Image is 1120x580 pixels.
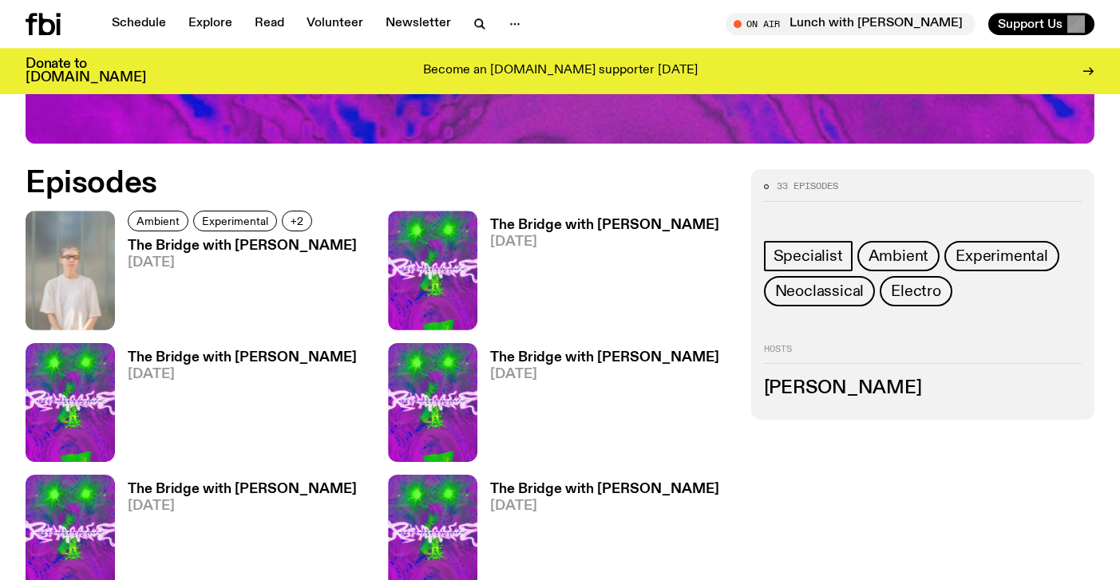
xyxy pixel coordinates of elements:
[944,241,1059,271] a: Experimental
[26,57,146,85] h3: Donate to [DOMAIN_NAME]
[179,13,242,35] a: Explore
[988,13,1094,35] button: Support Us
[490,219,719,232] h3: The Bridge with [PERSON_NAME]
[477,219,719,329] a: The Bridge with [PERSON_NAME][DATE]
[891,282,941,300] span: Electro
[956,247,1048,265] span: Experimental
[764,241,853,271] a: Specialist
[880,276,952,306] a: Electro
[726,13,976,35] button: On AirLunch with [PERSON_NAME]
[245,13,294,35] a: Read
[376,13,461,35] a: Newsletter
[297,13,373,35] a: Volunteer
[777,182,838,191] span: 33 episodes
[137,215,180,227] span: Ambient
[857,241,940,271] a: Ambient
[477,351,719,462] a: The Bridge with [PERSON_NAME][DATE]
[764,345,1082,364] h2: Hosts
[774,247,843,265] span: Specialist
[26,211,115,329] img: Mara stands in front of a frosted glass wall wearing a cream coloured t-shirt and black glasses. ...
[423,64,698,78] p: Become an [DOMAIN_NAME] supporter [DATE]
[282,211,312,231] button: +2
[490,499,719,513] span: [DATE]
[490,235,719,249] span: [DATE]
[102,13,176,35] a: Schedule
[490,351,719,365] h3: The Bridge with [PERSON_NAME]
[998,17,1063,31] span: Support Us
[764,276,876,306] a: Neoclassical
[869,247,929,265] span: Ambient
[490,368,719,381] span: [DATE]
[115,351,357,462] a: The Bridge with [PERSON_NAME][DATE]
[128,211,188,231] a: Ambient
[128,256,357,270] span: [DATE]
[26,169,732,198] h2: Episodes
[193,211,277,231] a: Experimental
[128,499,357,513] span: [DATE]
[128,351,357,365] h3: The Bridge with [PERSON_NAME]
[128,368,357,381] span: [DATE]
[202,215,268,227] span: Experimental
[775,282,865,300] span: Neoclassical
[490,483,719,496] h3: The Bridge with [PERSON_NAME]
[291,215,303,227] span: +2
[764,380,1082,397] h3: [PERSON_NAME]
[128,483,357,496] h3: The Bridge with [PERSON_NAME]
[115,239,357,329] a: The Bridge with [PERSON_NAME][DATE]
[128,239,357,253] h3: The Bridge with [PERSON_NAME]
